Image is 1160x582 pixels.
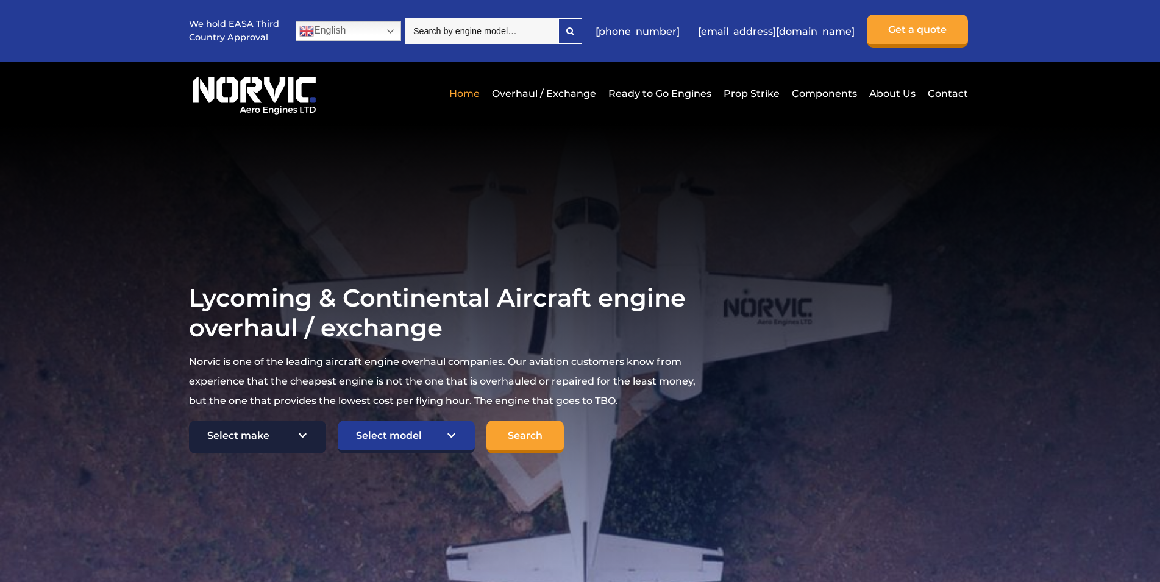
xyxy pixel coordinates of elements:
[446,79,483,108] a: Home
[189,71,319,115] img: Norvic Aero Engines logo
[296,21,401,41] a: English
[189,283,697,342] h1: Lycoming & Continental Aircraft engine overhaul / exchange
[489,79,599,108] a: Overhaul / Exchange
[189,18,280,44] p: We hold EASA Third Country Approval
[405,18,558,44] input: Search by engine model…
[589,16,686,46] a: [PHONE_NUMBER]
[867,15,968,48] a: Get a quote
[189,352,697,411] p: Norvic is one of the leading aircraft engine overhaul companies. Our aviation customers know from...
[299,24,314,38] img: en
[486,421,564,453] input: Search
[692,16,861,46] a: [EMAIL_ADDRESS][DOMAIN_NAME]
[605,79,714,108] a: Ready to Go Engines
[925,79,968,108] a: Contact
[866,79,919,108] a: About Us
[789,79,860,108] a: Components
[721,79,783,108] a: Prop Strike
